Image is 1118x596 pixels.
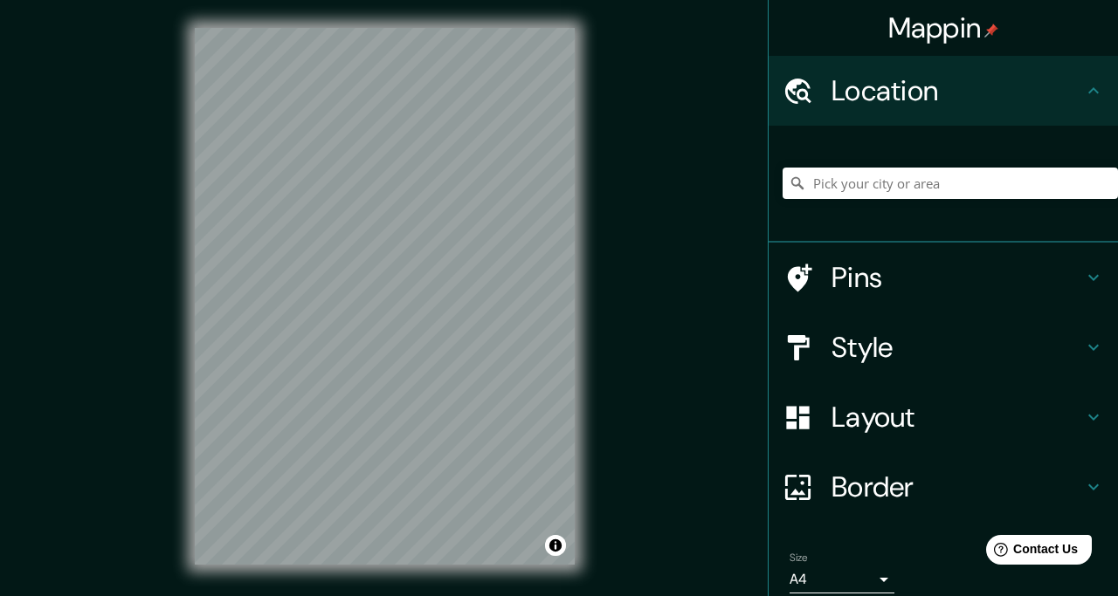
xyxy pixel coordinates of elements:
[790,551,808,565] label: Size
[783,168,1118,199] input: Pick your city or area
[984,24,998,38] img: pin-icon.png
[790,565,894,593] div: A4
[545,535,566,556] button: Toggle attribution
[832,330,1083,365] h4: Style
[832,469,1083,504] h4: Border
[832,260,1083,295] h4: Pins
[195,28,575,565] canvas: Map
[769,452,1118,522] div: Border
[963,528,1099,577] iframe: Help widget launcher
[769,243,1118,312] div: Pins
[769,382,1118,452] div: Layout
[832,400,1083,435] h4: Layout
[832,73,1083,108] h4: Location
[769,56,1118,126] div: Location
[888,10,999,45] h4: Mappin
[769,312,1118,382] div: Style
